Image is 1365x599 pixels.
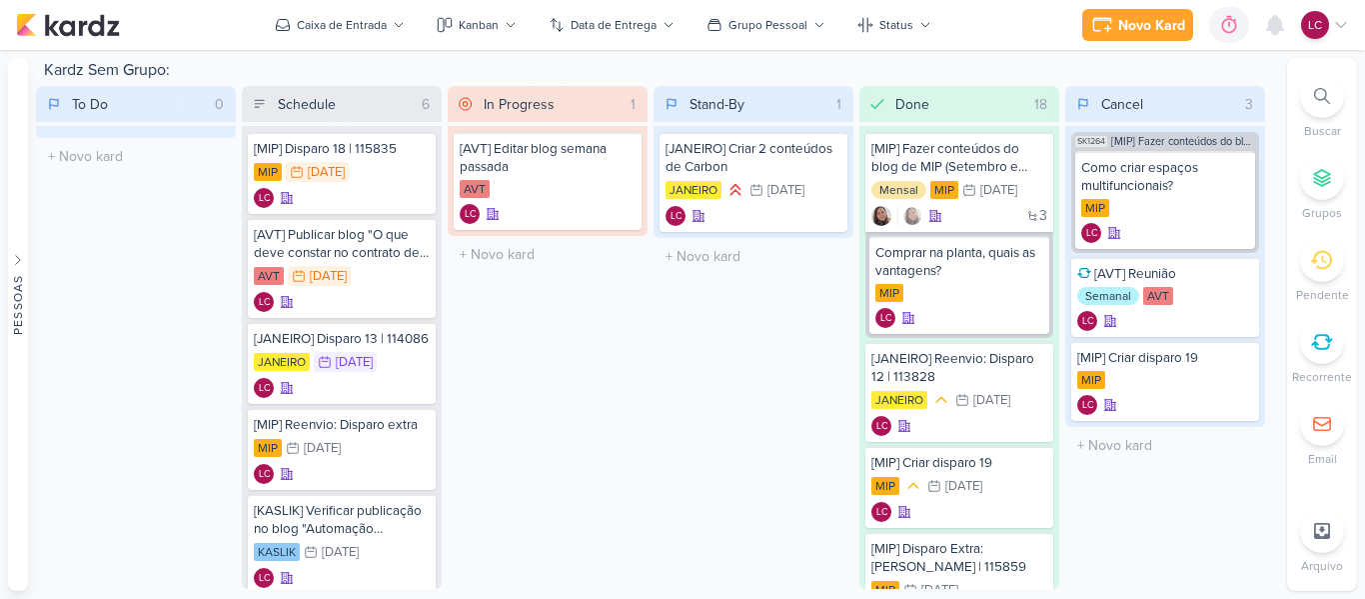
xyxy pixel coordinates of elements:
div: Laís Costa [1077,311,1097,331]
div: Prioridade Alta [725,180,745,200]
div: [DATE] [322,546,359,559]
div: Criador(a): Laís Costa [666,206,685,226]
div: Criador(a): Laís Costa [1077,395,1097,415]
p: LC [259,384,270,394]
div: 18 [1026,94,1055,115]
p: LC [876,422,887,432]
div: Laís Costa [1301,11,1329,39]
p: Buscar [1304,122,1341,140]
p: LC [259,470,270,480]
div: [DATE] [980,184,1017,197]
div: MIP [254,163,282,181]
p: LC [259,194,270,204]
div: [AVT] Publicar blog "O que deve constar no contrato de financiamento?" [254,226,430,262]
div: Criador(a): Sharlene Khoury [871,206,891,226]
p: LC [1086,229,1097,239]
div: [MIP] Criar disparo 19 [871,454,1047,472]
div: Criador(a): Laís Costa [254,464,274,484]
div: Comprar na planta, quais as vantagens? [875,244,1043,280]
p: Grupos [1302,204,1342,222]
p: LC [259,298,270,308]
button: Pessoas [8,58,28,591]
div: Criador(a): Laís Costa [460,204,480,224]
p: Pendente [1296,286,1349,304]
input: + Novo kard [1069,431,1261,460]
div: [KASLIK] Verificar publicação no blog "Automação residencial..." [254,502,430,538]
div: Criador(a): Laís Costa [871,502,891,522]
span: SK1264 [1075,136,1107,147]
div: Laís Costa [254,568,274,588]
p: LC [465,210,476,220]
p: LC [1308,16,1322,34]
p: Arquivo [1301,557,1343,575]
div: 3 [1237,94,1261,115]
div: [MIP] Reenvio: Disparo extra [254,416,430,434]
div: Semanal [1077,287,1139,305]
div: Criador(a): Laís Costa [254,292,274,312]
div: Laís Costa [666,206,685,226]
div: MIP [1081,199,1109,217]
div: Criador(a): Laís Costa [254,378,274,398]
div: Como criar espaços multifuncionais? [1081,159,1249,195]
div: JANEIRO [871,391,927,409]
div: JANEIRO [254,353,310,371]
div: Laís Costa [871,502,891,522]
div: [JANEIRO] Reenvio: Disparo 12 | 113828 [871,350,1047,386]
div: [DATE] [973,394,1010,407]
div: MIP [1077,371,1105,389]
div: AVT [460,180,490,198]
div: [JANEIRO] Criar 2 conteúdos de Carbon [666,140,841,176]
div: Criador(a): Laís Costa [1077,311,1097,331]
div: [DATE] [767,184,804,197]
div: 0 [207,94,232,115]
div: Criador(a): Laís Costa [871,416,891,436]
div: Laís Costa [1077,395,1097,415]
div: [JANEIRO] Disparo 13 | 114086 [254,330,430,348]
div: 6 [414,94,438,115]
p: LC [671,212,682,222]
div: Pessoas [9,274,27,334]
button: Novo Kard [1082,9,1193,41]
div: Laís Costa [254,292,274,312]
p: LC [1082,401,1093,411]
div: AVT [1143,287,1173,305]
div: Criador(a): Laís Costa [254,568,274,588]
div: [DATE] [945,480,982,493]
div: Criador(a): Laís Costa [875,308,895,328]
span: [MIP] Fazer conteúdos do blog de MIP (Setembro e Outubro) [1111,136,1255,147]
div: Laís Costa [460,204,480,224]
div: JANEIRO [666,181,721,199]
div: Laís Costa [1081,223,1101,243]
div: 1 [623,94,644,115]
div: AVT [254,267,284,285]
p: LC [259,574,270,584]
div: Prioridade Média [903,476,923,496]
p: LC [880,314,891,324]
div: Laís Costa [254,464,274,484]
div: Prioridade Média [931,390,951,410]
p: LC [876,508,887,518]
div: Colaboradores: Sharlene Khoury [897,206,922,226]
div: Laís Costa [875,308,895,328]
p: Recorrente [1292,368,1352,386]
p: LC [1082,317,1093,327]
div: [DATE] [310,270,347,283]
div: MIP [875,284,903,302]
input: + Novo kard [452,240,644,269]
div: Criador(a): Laís Costa [1081,223,1101,243]
div: [MIP] Disparo 18 | 115835 [254,140,430,158]
input: + Novo kard [658,242,849,271]
div: MIP [871,581,899,599]
div: Novo Kard [1118,15,1185,36]
img: Sharlene Khoury [902,206,922,226]
div: [DATE] [304,442,341,455]
li: Ctrl + F [1287,74,1357,140]
div: Laís Costa [254,378,274,398]
div: Kardz Sem Grupo: [36,58,1279,86]
div: Mensal [871,181,926,199]
div: MIP [254,439,282,457]
div: MIP [871,477,899,495]
div: [MIP] Criar disparo 19 [1077,349,1253,367]
p: Email [1308,450,1337,468]
div: [AVT] Reunião [1077,265,1253,283]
